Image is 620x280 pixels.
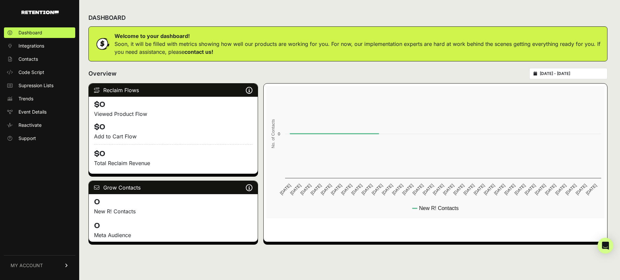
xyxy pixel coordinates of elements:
text: [DATE] [330,183,343,196]
text: [DATE] [452,183,465,196]
text: 0 [278,131,280,136]
text: [DATE] [310,183,322,196]
text: [DATE] [279,183,292,196]
text: [DATE] [493,183,506,196]
a: Integrations [4,41,75,51]
span: Contacts [18,56,38,62]
span: Event Details [18,109,47,115]
span: MY ACCOUNT [11,262,43,269]
a: Dashboard [4,27,75,38]
text: [DATE] [554,183,567,196]
h4: $0 [94,99,252,110]
div: Viewed Product Flow [94,110,252,118]
a: Contacts [4,54,75,64]
h2: DASHBOARD [88,13,126,22]
text: [DATE] [574,183,587,196]
div: Meta Audience [94,231,252,239]
a: Trends [4,93,75,104]
text: [DATE] [360,183,373,196]
strong: Welcome to your dashboard! [114,33,190,39]
text: [DATE] [381,183,394,196]
text: [DATE] [524,183,537,196]
text: [DATE] [391,183,404,196]
h4: $0 [94,122,252,132]
img: dollar-coin-05c43ed7efb7bc0c12610022525b4bbbb207c7efeef5aecc26f025e68dcafac9.png [94,36,111,52]
div: Reclaim Flows [89,84,258,97]
text: [DATE] [462,183,475,196]
a: contact us! [184,49,213,55]
text: [DATE] [401,183,414,196]
a: Supression Lists [4,80,75,91]
text: [DATE] [432,183,445,196]
text: [DATE] [350,183,363,196]
span: Reactivate [18,122,42,128]
span: Code Script [18,69,44,76]
text: [DATE] [585,183,598,196]
text: [DATE] [483,183,496,196]
p: Total Reclaim Revenue [94,159,252,167]
h4: 0 [94,221,252,231]
h4: $0 [94,144,252,159]
text: [DATE] [513,183,526,196]
text: [DATE] [411,183,424,196]
text: No. of Contacts [271,119,276,148]
span: Dashboard [18,29,42,36]
span: Support [18,135,36,142]
text: [DATE] [534,183,547,196]
a: Support [4,133,75,144]
span: Supression Lists [18,82,53,89]
a: Event Details [4,107,75,117]
p: Soon, it will be filled with metrics showing how well our products are working for you. For now, ... [114,40,602,56]
div: Grow Contacts [89,181,258,194]
text: [DATE] [422,183,435,196]
text: New R! Contacts [419,205,459,211]
text: [DATE] [442,183,455,196]
a: MY ACCOUNT [4,255,75,275]
div: Open Intercom Messenger [598,238,613,254]
span: Integrations [18,43,44,49]
a: Reactivate [4,120,75,130]
div: Add to Cart Flow [94,132,252,140]
text: [DATE] [473,183,485,196]
span: Trends [18,95,33,102]
a: Code Script [4,67,75,78]
h2: Overview [88,69,116,78]
text: [DATE] [503,183,516,196]
text: [DATE] [544,183,557,196]
text: [DATE] [289,183,302,196]
p: New R! Contacts [94,207,252,215]
text: [DATE] [371,183,383,196]
text: [DATE] [340,183,353,196]
h4: 0 [94,197,252,207]
text: [DATE] [564,183,577,196]
text: [DATE] [299,183,312,196]
img: Retention.com [21,11,59,14]
text: [DATE] [320,183,333,196]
